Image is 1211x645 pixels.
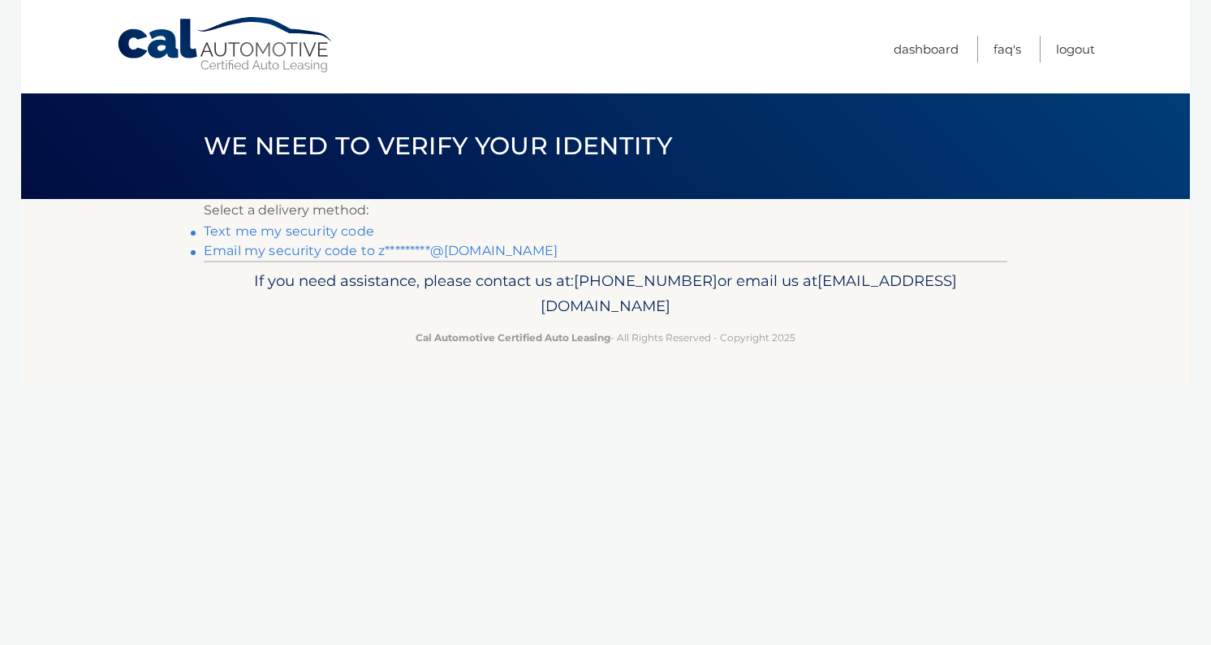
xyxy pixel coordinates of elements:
[416,331,610,344] strong: Cal Automotive Certified Auto Leasing
[204,199,1007,222] p: Select a delivery method:
[993,36,1021,63] a: FAQ's
[204,131,672,161] span: We need to verify your identity
[204,243,558,258] a: Email my security code to z*********@[DOMAIN_NAME]
[574,271,718,290] span: [PHONE_NUMBER]
[214,268,997,320] p: If you need assistance, please contact us at: or email us at
[116,16,335,74] a: Cal Automotive
[214,329,997,346] p: - All Rights Reserved - Copyright 2025
[1056,36,1095,63] a: Logout
[894,36,959,63] a: Dashboard
[204,223,374,239] a: Text me my security code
